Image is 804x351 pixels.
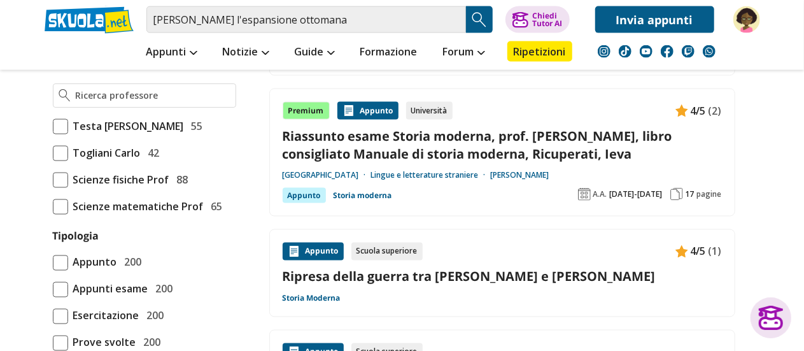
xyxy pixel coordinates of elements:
[220,41,272,64] a: Notizie
[334,188,392,203] a: Storia moderna
[68,334,136,351] span: Prove svolte
[691,243,706,260] span: 4/5
[68,254,117,271] span: Appunto
[68,308,139,324] span: Esercitazione
[68,281,148,297] span: Appunti esame
[68,198,204,215] span: Scienze matematiche Prof
[68,118,184,134] span: Testa [PERSON_NAME]
[151,281,173,297] span: 200
[691,103,706,119] span: 4/5
[283,127,722,162] a: Riassunto esame Storia moderna, prof. [PERSON_NAME], libro consigliato Manuale di storia moderna,...
[595,6,714,33] a: Invia appunti
[466,6,493,33] button: Search Button
[146,6,466,33] input: Cerca appunti, riassunti o versioni
[661,45,674,58] img: facebook
[670,188,683,201] img: Pagine
[686,189,695,199] span: 17
[288,245,300,258] img: Appunti contenuto
[619,45,631,58] img: tiktok
[703,45,716,58] img: WhatsApp
[578,188,591,201] img: Anno accademico
[371,170,491,180] a: Lingue e letterature straniere
[68,171,169,188] span: Scienze fisiche Prof
[143,145,160,161] span: 42
[675,245,688,258] img: Appunti contenuto
[733,6,760,33] img: raffarusso78
[697,189,722,199] span: pagine
[283,243,344,261] div: Appunto
[406,102,453,120] div: Università
[598,45,610,58] img: instagram
[593,189,607,199] span: A.A.
[532,12,562,27] div: Chiedi Tutor AI
[507,41,572,62] a: Ripetizioni
[675,104,688,117] img: Appunti contenuto
[283,170,371,180] a: [GEOGRAPHIC_DATA]
[610,189,663,199] span: [DATE]-[DATE]
[142,308,164,324] span: 200
[283,188,326,203] div: Appunto
[337,102,398,120] div: Appunto
[283,268,722,285] a: Ripresa della guerra tra [PERSON_NAME] e [PERSON_NAME]
[283,102,330,120] div: Premium
[172,171,188,188] span: 88
[206,198,223,215] span: 65
[53,229,99,243] label: Tipologia
[709,103,722,119] span: (2)
[283,294,341,304] a: Storia Moderna
[505,6,570,33] button: ChiediTutor AI
[440,41,488,64] a: Forum
[351,243,423,261] div: Scuola superiore
[342,104,355,117] img: Appunti contenuto
[187,118,203,134] span: 55
[292,41,338,64] a: Guide
[68,145,141,161] span: Togliani Carlo
[143,41,201,64] a: Appunti
[491,170,549,180] a: [PERSON_NAME]
[709,243,722,260] span: (1)
[357,41,421,64] a: Formazione
[470,10,489,29] img: Cerca appunti, riassunti o versioni
[75,89,230,102] input: Ricerca professore
[682,45,695,58] img: twitch
[120,254,142,271] span: 200
[640,45,652,58] img: youtube
[139,334,161,351] span: 200
[59,89,71,102] img: Ricerca professore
